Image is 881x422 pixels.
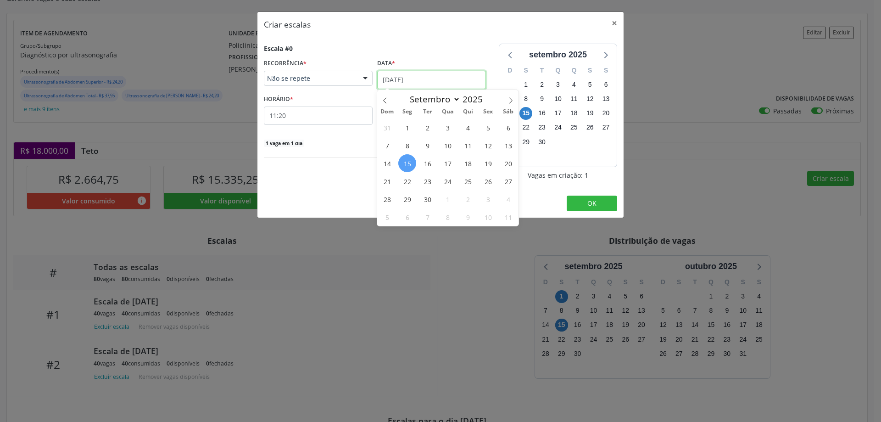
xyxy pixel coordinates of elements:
span: Ter [418,109,438,115]
span: Agosto 31, 2025 [378,118,396,136]
span: Outubro 2, 2025 [459,190,477,208]
span: Setembro 21, 2025 [378,172,396,190]
span: Setembro 19, 2025 [479,154,497,172]
input: 00:00 [264,107,373,125]
label: HORÁRIO [264,92,293,107]
span: terça-feira, 16 de setembro de 2025 [535,107,548,120]
span: Setembro 6, 2025 [499,118,517,136]
span: Outubro 7, 2025 [418,208,436,226]
span: terça-feira, 23 de setembro de 2025 [535,121,548,134]
span: terça-feira, 30 de setembro de 2025 [535,135,548,148]
div: S [582,63,598,78]
span: Qua [438,109,458,115]
span: Setembro 29, 2025 [398,190,416,208]
span: terça-feira, 9 de setembro de 2025 [535,93,548,106]
span: Setembro 7, 2025 [378,136,396,154]
div: Q [566,63,582,78]
span: Outubro 6, 2025 [398,208,416,226]
input: Selecione uma data [377,71,486,89]
span: segunda-feira, 22 de setembro de 2025 [519,121,532,134]
span: Dom [377,109,397,115]
span: Setembro 8, 2025 [398,136,416,154]
span: Outubro 3, 2025 [479,190,497,208]
span: sexta-feira, 26 de setembro de 2025 [584,121,597,134]
span: sexta-feira, 19 de setembro de 2025 [584,107,597,120]
div: S [518,63,534,78]
span: Setembro 22, 2025 [398,172,416,190]
span: segunda-feira, 15 de setembro de 2025 [519,107,532,120]
span: Setembro 26, 2025 [479,172,497,190]
span: Setembro 5, 2025 [479,118,497,136]
span: Outubro 5, 2025 [378,208,396,226]
span: Outubro 4, 2025 [499,190,517,208]
span: quarta-feira, 10 de setembro de 2025 [552,93,564,106]
span: Outubro 1, 2025 [439,190,457,208]
span: Outubro 8, 2025 [439,208,457,226]
span: sábado, 20 de setembro de 2025 [600,107,613,120]
span: segunda-feira, 1 de setembro de 2025 [519,78,532,91]
span: quinta-feira, 18 de setembro de 2025 [568,107,580,120]
span: sexta-feira, 5 de setembro de 2025 [584,78,597,91]
span: sábado, 27 de setembro de 2025 [600,121,613,134]
span: quinta-feira, 4 de setembro de 2025 [568,78,580,91]
input: Year [460,93,491,105]
div: Q [550,63,566,78]
span: terça-feira, 2 de setembro de 2025 [535,78,548,91]
div: setembro 2025 [525,49,591,61]
span: Setembro 13, 2025 [499,136,517,154]
span: Setembro 11, 2025 [459,136,477,154]
span: Setembro 18, 2025 [459,154,477,172]
span: segunda-feira, 8 de setembro de 2025 [519,93,532,106]
span: Seg [397,109,418,115]
span: sábado, 13 de setembro de 2025 [600,93,613,106]
span: quinta-feira, 25 de setembro de 2025 [568,121,580,134]
span: Setembro 12, 2025 [479,136,497,154]
span: Outubro 11, 2025 [499,208,517,226]
span: Setembro 23, 2025 [418,172,436,190]
span: OK [587,199,597,208]
span: Setembro 24, 2025 [439,172,457,190]
span: Não se repete [267,74,354,83]
span: Setembro 16, 2025 [418,154,436,172]
span: Setembro 2, 2025 [418,118,436,136]
span: quarta-feira, 17 de setembro de 2025 [552,107,564,120]
span: Setembro 3, 2025 [439,118,457,136]
span: Setembro 30, 2025 [418,190,436,208]
span: Setembro 14, 2025 [378,154,396,172]
span: Sex [478,109,498,115]
span: sábado, 6 de setembro de 2025 [600,78,613,91]
span: Setembro 20, 2025 [499,154,517,172]
span: Setembro 17, 2025 [439,154,457,172]
button: OK [567,196,617,211]
span: Setembro 27, 2025 [499,172,517,190]
span: Setembro 25, 2025 [459,172,477,190]
span: Setembro 4, 2025 [459,118,477,136]
h5: Criar escalas [264,18,311,30]
span: Setembro 10, 2025 [439,136,457,154]
select: Month [405,93,460,106]
span: quarta-feira, 3 de setembro de 2025 [552,78,564,91]
span: quarta-feira, 24 de setembro de 2025 [552,121,564,134]
span: Setembro 28, 2025 [378,190,396,208]
label: RECORRÊNCIA [264,56,307,71]
span: Setembro 9, 2025 [418,136,436,154]
span: segunda-feira, 29 de setembro de 2025 [519,135,532,148]
span: Sáb [498,109,519,115]
span: Setembro 15, 2025 [398,154,416,172]
span: Outubro 10, 2025 [479,208,497,226]
span: Outubro 9, 2025 [459,208,477,226]
span: sexta-feira, 12 de setembro de 2025 [584,93,597,106]
label: Data [377,56,395,71]
div: Vagas em criação: 1 [499,170,617,180]
div: Escala #0 [264,44,293,53]
span: quinta-feira, 11 de setembro de 2025 [568,93,580,106]
span: Qui [458,109,478,115]
button: Close [605,12,624,34]
span: 1 vaga em 1 dia [264,140,304,147]
div: S [598,63,614,78]
div: D [502,63,518,78]
span: Setembro 1, 2025 [398,118,416,136]
div: T [534,63,550,78]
